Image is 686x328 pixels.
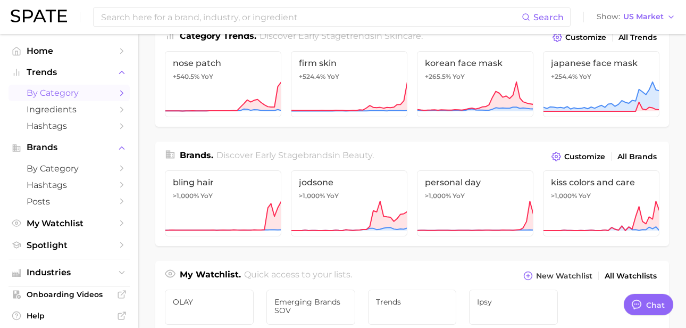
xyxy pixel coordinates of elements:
a: kiss colors and care>1,000% YoY [543,170,659,236]
a: personal day>1,000% YoY [417,170,533,236]
span: skincare [384,31,421,41]
a: My Watchlist [9,215,130,232]
span: New Watchlist [536,272,592,281]
span: All Watchlists [605,272,657,281]
a: Help [9,308,130,324]
span: personal day [425,177,525,187]
span: US Market [623,14,664,20]
span: by Category [27,163,112,174]
a: Posts [9,193,130,210]
span: Home [27,46,112,56]
a: Home [9,43,130,59]
span: beauty [342,150,372,160]
a: by Category [9,160,130,177]
span: Ingredients [27,104,112,114]
span: Discover Early Stage brands in . [216,150,374,160]
span: Onboarding Videos [27,290,112,299]
a: Trends [368,290,457,325]
a: All Trends [616,30,659,45]
span: Hashtags [27,180,112,190]
span: Posts [27,196,112,207]
span: >1,000% [173,192,199,200]
a: OLAY [165,290,254,325]
a: Onboarding Videos [9,286,130,302]
a: All Brands [615,150,659,164]
span: OLAY [173,298,246,306]
span: by Category [27,88,112,98]
span: Category Trends . [180,31,256,41]
span: YoY [327,192,339,200]
a: Emerging Brands SOV [266,290,355,325]
a: korean face mask+265.5% YoY [417,51,533,117]
span: Ipsy [477,298,550,306]
span: Discover Early Stage trends in . [260,31,423,41]
span: jodsone [299,177,399,187]
span: Trends [376,298,449,306]
a: Hashtags [9,118,130,134]
a: Spotlight [9,237,130,253]
span: +524.4% [299,72,325,80]
button: Customize [550,30,609,45]
a: nose patch+540.5% YoY [165,51,281,117]
span: Show [597,14,620,20]
h2: Quick access to your lists. [244,268,352,283]
a: bling hair>1,000% YoY [165,170,281,236]
span: YoY [579,192,591,200]
span: bling hair [173,177,273,187]
button: New Watchlist [521,268,595,283]
span: YoY [200,192,213,200]
button: Brands [9,140,130,155]
a: All Watchlists [602,269,659,283]
span: korean face mask [425,58,525,68]
span: Trends [27,68,112,77]
span: Hashtags [27,121,112,131]
span: YoY [453,72,465,81]
a: firm skin+524.4% YoY [291,51,407,117]
span: Spotlight [27,240,112,250]
span: Customize [564,152,605,161]
span: YoY [579,72,591,81]
span: Brands . [180,150,213,160]
a: jodsone>1,000% YoY [291,170,407,236]
span: YoY [453,192,465,200]
input: Search here for a brand, industry, or ingredient [100,8,522,26]
button: Industries [9,265,130,281]
button: ShowUS Market [594,10,678,24]
a: Hashtags [9,177,130,193]
span: YoY [327,72,339,81]
a: by Category [9,85,130,101]
span: >1,000% [551,192,577,200]
span: Emerging Brands SOV [274,298,347,315]
span: >1,000% [425,192,451,200]
span: Help [27,311,112,321]
h1: My Watchlist. [180,268,241,283]
span: My Watchlist [27,218,112,228]
span: YoY [201,72,213,81]
span: nose patch [173,58,273,68]
span: Brands [27,143,112,152]
a: japanese face mask+254.4% YoY [543,51,659,117]
span: >1,000% [299,192,325,200]
span: +265.5% [425,72,451,80]
span: All Brands [617,152,657,161]
a: Ipsy [469,290,558,325]
span: +540.5% [173,72,199,80]
button: Trends [9,64,130,80]
span: kiss colors and care [551,177,651,187]
span: +254.4% [551,72,578,80]
span: firm skin [299,58,399,68]
span: japanese face mask [551,58,651,68]
span: Industries [27,268,112,277]
a: Ingredients [9,101,130,118]
span: Customize [565,33,606,42]
span: All Trends [618,33,657,42]
img: SPATE [11,10,67,22]
span: Search [533,12,564,22]
button: Customize [549,149,608,164]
